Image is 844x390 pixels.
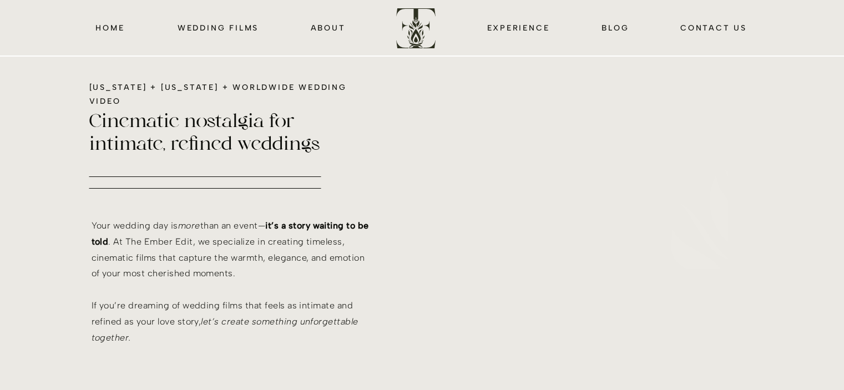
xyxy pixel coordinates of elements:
[89,112,368,161] h2: Cinematic nostalgia for intimate, refined weddings
[485,21,552,34] a: EXPERIENCE
[679,21,749,34] a: CONTACT us
[310,21,346,34] a: about
[602,21,630,34] a: blog
[178,220,200,231] i: more
[89,80,376,108] h1: [US_STATE] + [US_STATE] + Worldwide Wedding Video
[92,218,372,352] p: Your wedding day is than an event— . At The Ember Edit, we specialize in creating timeless, cinem...
[92,220,369,247] b: it’s a story waiting to be told
[92,316,358,343] i: let’s create something unforgettable together.
[176,21,261,34] a: wedding films
[94,21,127,34] a: HOME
